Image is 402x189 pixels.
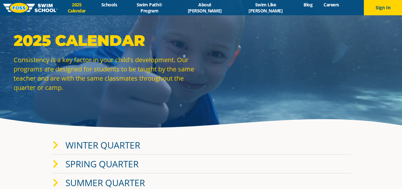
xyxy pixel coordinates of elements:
[14,55,198,92] p: Consistency is a key factor in your child's development. Our programs are designed for students t...
[176,2,233,14] a: About [PERSON_NAME]
[58,2,96,14] a: 2025 Calendar
[96,2,123,8] a: Schools
[298,2,318,8] a: Blog
[318,2,344,8] a: Careers
[3,3,58,13] img: FOSS Swim School Logo
[65,177,145,189] a: Summer Quarter
[123,2,176,14] a: Swim Path® Program
[65,139,140,151] a: Winter Quarter
[65,158,139,170] a: Spring Quarter
[233,2,298,14] a: Swim Like [PERSON_NAME]
[14,31,145,50] strong: 2025 Calendar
